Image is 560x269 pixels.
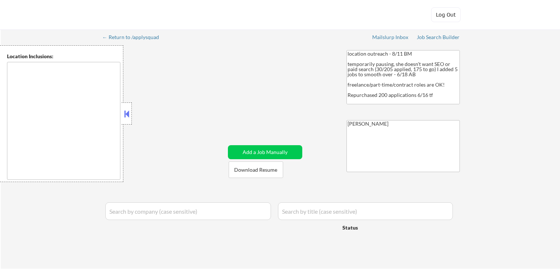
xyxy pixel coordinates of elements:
[342,221,406,234] div: Status
[105,202,271,220] input: Search by company (case sensitive)
[228,145,302,159] button: Add a Job Manually
[372,34,409,42] a: Mailslurp Inbox
[417,35,460,40] div: Job Search Builder
[431,7,461,22] button: Log Out
[7,53,120,60] div: Location Inclusions:
[372,35,409,40] div: Mailslurp Inbox
[102,34,166,42] a: ← Return to /applysquad
[102,35,166,40] div: ← Return to /applysquad
[278,202,453,220] input: Search by title (case sensitive)
[229,161,283,178] button: Download Resume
